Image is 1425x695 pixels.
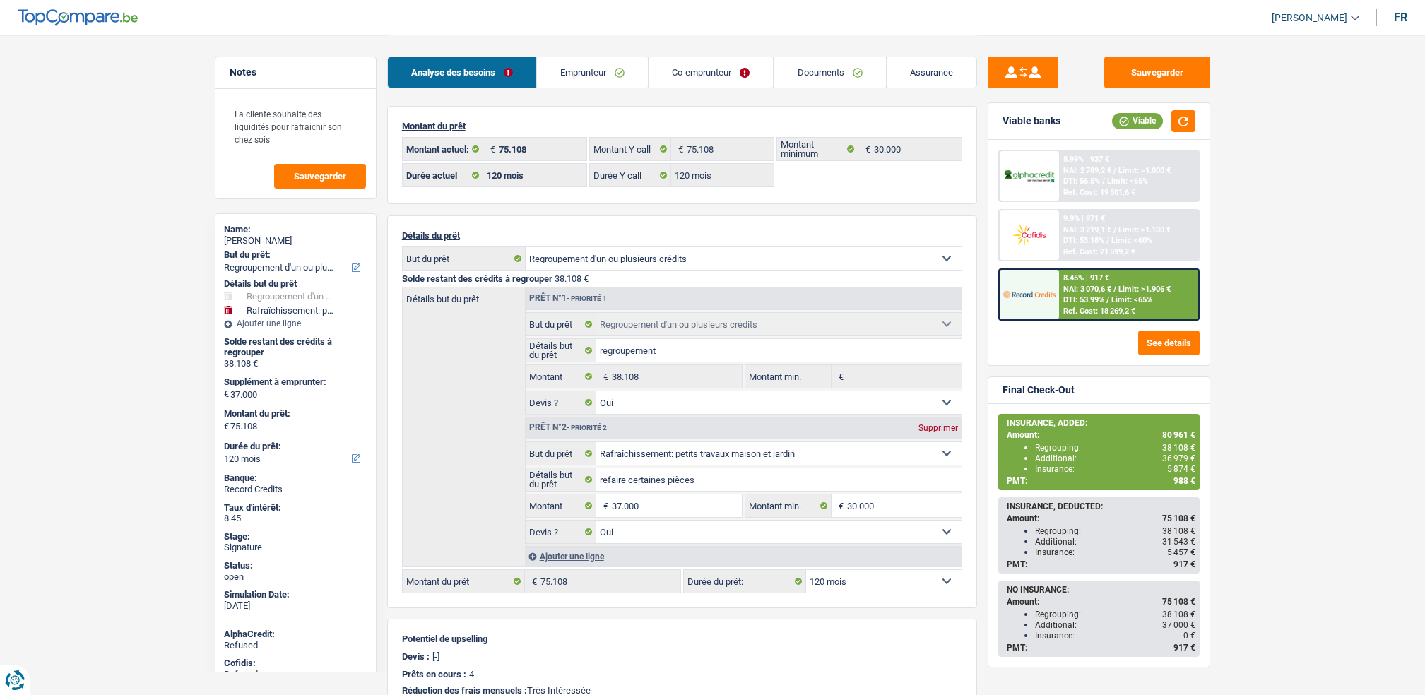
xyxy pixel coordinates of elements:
label: Durée actuel [403,164,484,186]
div: Signature [224,542,367,553]
span: 988 € [1173,476,1195,486]
label: Détails but du prêt [526,468,597,491]
label: Durée Y call [590,164,671,186]
p: [-] [432,651,439,662]
span: 37 000 € [1162,620,1195,630]
label: Montant du prêt: [224,408,365,420]
span: 917 € [1173,559,1195,569]
label: But du prêt: [224,249,365,261]
span: - Priorité 2 [567,424,607,432]
span: 38 108 € [1162,443,1195,453]
span: Limit: >1.000 € [1118,166,1171,175]
div: Insurance: [1035,631,1195,641]
span: 80 961 € [1162,430,1195,440]
p: Montant du prêt [402,121,962,131]
button: See details [1138,331,1200,355]
a: Co-emprunteur [649,57,773,88]
button: Sauvegarder [274,164,366,189]
span: 36 979 € [1162,453,1195,463]
label: But du prêt [526,313,597,335]
div: Prêt n°2 [526,423,610,432]
span: € [596,365,612,388]
button: Sauvegarder [1104,57,1210,88]
div: Regrouping: [1035,443,1195,453]
div: Prêt n°1 [526,294,610,303]
p: Prêts en cours : [402,669,466,679]
label: Devis ? [526,521,597,543]
div: INSURANCE, ADDED: [1007,418,1195,428]
div: Supprimer [915,424,962,432]
div: Amount: [1007,597,1195,607]
div: Insurance: [1035,464,1195,474]
span: Limit: <65% [1111,295,1152,304]
label: Montant min. [745,494,832,517]
div: Cofidis: [224,658,367,669]
label: Montant minimum [777,138,858,160]
label: Devis ? [526,391,597,414]
span: 38 108 € [1162,526,1195,536]
span: Sauvegarder [294,172,346,181]
div: Ref. Cost: 19 501,6 € [1063,188,1135,197]
div: Additional: [1035,620,1195,630]
div: Regrouping: [1035,526,1195,536]
span: / [1113,285,1116,294]
a: Documents [774,57,885,88]
span: € [832,494,847,517]
div: Amount: [1007,430,1195,440]
img: Record Credits [1003,281,1056,307]
span: € [832,365,847,388]
div: fr [1394,11,1407,24]
span: € [671,138,687,160]
p: Détails du prêt [402,230,962,241]
div: Détails but du prêt [224,278,367,290]
span: DTI: 53.18% [1063,236,1104,245]
div: PMT: [1007,476,1195,486]
span: DTI: 53.99% [1063,295,1104,304]
div: Amount: [1007,513,1195,523]
div: Solde restant des crédits à regrouper [224,336,367,358]
label: Détails but du prêt [526,339,597,362]
span: Limit: >1.100 € [1118,225,1171,234]
label: Détails but du prêt [403,287,525,304]
div: AlphaCredit: [224,629,367,640]
div: Viable banks [1003,115,1060,127]
img: AlphaCredit [1003,168,1056,184]
label: Montant du prêt [403,570,525,593]
label: Supplément à emprunter: [224,376,365,388]
div: [DATE] [224,600,367,612]
p: Potentiel de upselling [402,634,962,644]
span: 38 108 € [1162,610,1195,619]
div: Name: [224,224,367,235]
h5: Notes [230,66,362,78]
span: DTI: 56.5% [1063,177,1100,186]
span: / [1113,166,1116,175]
a: Assurance [887,57,976,88]
div: Stage: [224,531,367,542]
label: Montant actuel: [403,138,484,160]
label: But du prêt [526,442,597,465]
a: [PERSON_NAME] [1260,6,1359,30]
span: 5 874 € [1167,464,1195,474]
span: - Priorité 1 [567,295,607,302]
div: 9.9% | 971 € [1063,214,1105,223]
span: Limit: <65% [1107,177,1148,186]
div: Insurance: [1035,547,1195,557]
a: Analyse des besoins [388,57,536,88]
span: NAI: 2 789,2 € [1063,166,1111,175]
label: Montant [526,494,597,517]
span: 75 108 € [1162,597,1195,607]
a: Emprunteur [537,57,648,88]
span: / [1102,177,1105,186]
div: Final Check-Out [1003,384,1075,396]
div: NO INSURANCE: [1007,585,1195,595]
label: Durée du prêt: [684,570,806,593]
label: Montant Y call [590,138,671,160]
div: Additional: [1035,453,1195,463]
div: Refused [224,669,367,680]
div: Ajouter une ligne [525,546,962,566]
span: 917 € [1173,643,1195,653]
div: Viable [1112,113,1163,129]
span: / [1106,295,1109,304]
div: PMT: [1007,643,1195,653]
div: Additional: [1035,537,1195,547]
